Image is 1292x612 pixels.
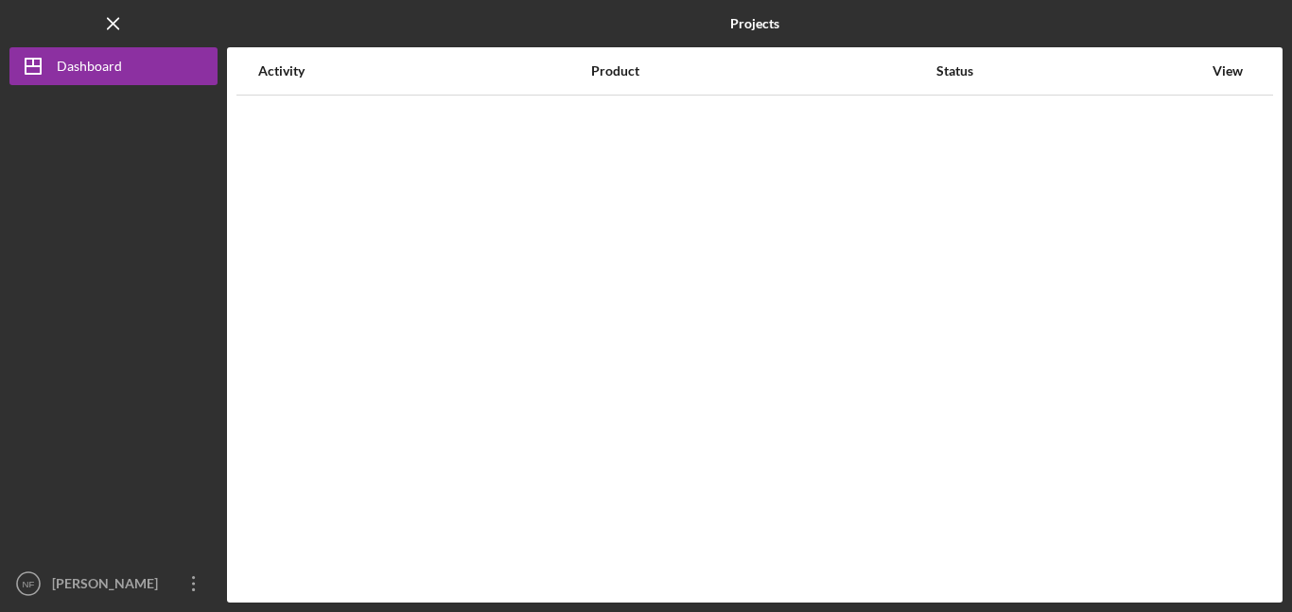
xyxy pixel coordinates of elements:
button: Dashboard [9,47,218,85]
div: Dashboard [57,47,122,90]
div: Status [936,63,1202,79]
b: Projects [730,16,779,31]
button: NF[PERSON_NAME] [9,565,218,603]
div: View [1204,63,1251,79]
div: Product [591,63,935,79]
text: NF [23,579,35,589]
div: [PERSON_NAME] [47,565,170,607]
div: Activity [258,63,589,79]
